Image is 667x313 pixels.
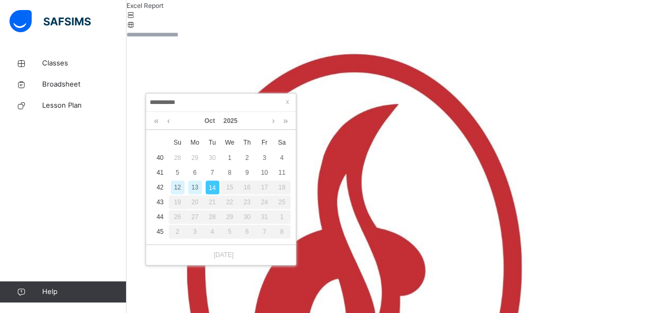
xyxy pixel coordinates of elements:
div: 22 [221,195,238,209]
div: 29 [221,210,238,224]
div: 1 [273,210,291,224]
div: 25 [273,195,291,209]
td: October 28, 2025 [204,210,221,224]
a: Previous month (PageUp) [165,112,172,130]
div: 1 [223,151,237,165]
span: Classes [42,58,127,69]
li: dropdown-list-item-null-1 [127,1,667,11]
a: [DATE] [208,250,234,260]
td: 40 [151,150,169,165]
div: 7 [206,166,219,179]
td: October 12, 2025 [169,180,186,195]
td: October 2, 2025 [238,150,256,165]
div: 5 [171,166,185,179]
td: October 10, 2025 [256,165,273,180]
a: Oct [200,112,219,130]
td: October 27, 2025 [186,210,204,224]
div: 10 [258,166,272,179]
span: Fr [256,138,273,147]
div: 31 [256,210,273,224]
td: October 11, 2025 [273,165,291,180]
div: 2 [169,225,186,239]
td: October 21, 2025 [204,195,221,210]
td: October 5, 2025 [169,165,186,180]
td: October 26, 2025 [169,210,186,224]
div: 8 [223,166,237,179]
td: October 1, 2025 [221,150,238,165]
div: 6 [238,225,256,239]
div: 13 [188,181,202,194]
td: October 22, 2025 [221,195,238,210]
div: 2 [240,151,254,165]
a: Next year (Control + right) [281,112,291,130]
span: Th [238,138,256,147]
th: Wed [221,135,238,150]
div: 12 [171,181,185,194]
td: October 3, 2025 [256,150,273,165]
td: October 6, 2025 [186,165,204,180]
span: Su [169,138,186,147]
th: Sun [169,135,186,150]
td: 42 [151,180,169,195]
div: 30 [206,151,219,165]
div: 4 [204,225,221,239]
div: 7 [256,225,273,239]
td: November 8, 2025 [273,224,291,239]
td: October 19, 2025 [169,195,186,210]
div: 19 [169,195,186,209]
span: Sa [273,138,291,147]
span: Lesson Plan [42,100,127,111]
td: October 20, 2025 [186,195,204,210]
td: October 14, 2025 [204,180,221,195]
div: 26 [169,210,186,224]
div: 23 [238,195,256,209]
div: 14 [206,181,219,194]
div: 3 [258,151,272,165]
td: 44 [151,210,169,224]
div: 27 [186,210,204,224]
img: safsims [9,10,91,32]
td: 41 [151,165,169,180]
td: 43 [151,195,169,210]
td: October 24, 2025 [256,195,273,210]
span: Mo [186,138,204,147]
td: November 7, 2025 [256,224,273,239]
td: October 23, 2025 [238,195,256,210]
div: 15 [221,181,238,194]
td: October 8, 2025 [221,165,238,180]
div: 4 [275,151,289,165]
div: 29 [188,151,202,165]
div: 21 [204,195,221,209]
td: September 29, 2025 [186,150,204,165]
div: 30 [238,210,256,224]
div: 28 [204,210,221,224]
td: November 3, 2025 [186,224,204,239]
td: October 4, 2025 [273,150,291,165]
div: 17 [256,181,273,194]
td: October 31, 2025 [256,210,273,224]
td: November 1, 2025 [273,210,291,224]
span: We [221,138,238,147]
a: Next month (PageDown) [269,112,277,130]
td: October 7, 2025 [204,165,221,180]
span: Tu [204,138,221,147]
div: 5 [221,225,238,239]
a: 2025 [219,112,242,130]
a: Last year (Control + left) [151,112,161,130]
th: Tue [204,135,221,150]
div: 28 [171,151,185,165]
td: November 6, 2025 [238,224,256,239]
td: October 17, 2025 [256,180,273,195]
td: 45 [151,224,169,239]
td: November 4, 2025 [204,224,221,239]
div: 24 [256,195,273,209]
div: 9 [240,166,254,179]
td: September 28, 2025 [169,150,186,165]
th: Fri [256,135,273,150]
th: Mon [186,135,204,150]
td: October 25, 2025 [273,195,291,210]
td: October 30, 2025 [238,210,256,224]
span: Help [42,287,126,297]
th: Sat [273,135,291,150]
div: 8 [273,225,291,239]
